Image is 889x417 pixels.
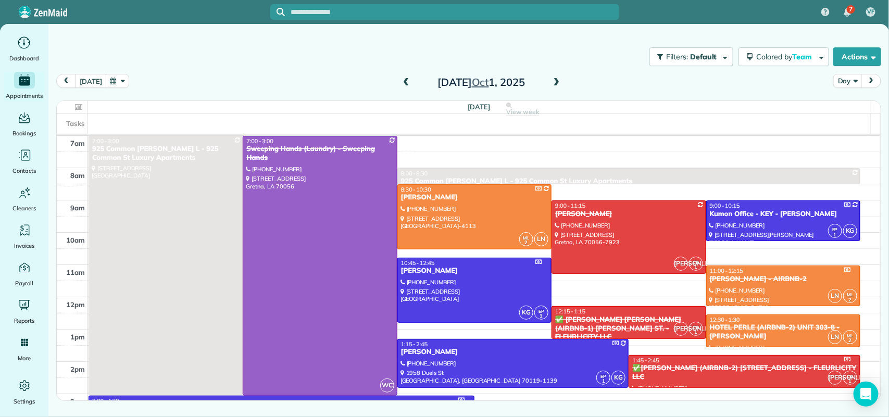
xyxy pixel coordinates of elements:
span: 12:30 - 1:30 [710,316,740,323]
div: [PERSON_NAME] [400,267,548,275]
div: [PERSON_NAME] - AIRBNB-2 [709,275,857,284]
span: Team [792,52,813,61]
span: EP [539,308,544,314]
a: Settings [4,377,44,407]
h2: [DATE] 1, 2025 [416,77,546,88]
span: 1pm [70,333,85,341]
span: 1:15 - 2:45 [401,340,428,348]
button: Focus search [270,8,285,16]
span: 7:00 - 3:00 [92,137,119,145]
span: WC [380,378,394,393]
small: 2 [520,238,533,248]
span: 10:45 - 12:45 [401,259,435,267]
button: Colored byTeam [738,47,829,66]
a: Payroll [4,259,44,288]
button: next [861,74,881,88]
span: LN [534,232,548,246]
small: 1 [597,376,610,386]
span: 11am [66,268,85,276]
span: 8:00 - 8:30 [401,170,428,177]
span: Appointments [6,91,43,101]
span: Invoices [14,241,35,251]
button: prev [56,74,76,88]
span: [PERSON_NAME] [674,257,688,271]
span: 9am [70,204,85,212]
span: More [18,353,31,363]
span: ML [523,235,530,241]
small: 1 [844,376,857,386]
span: 12pm [66,300,85,309]
div: Kumon Office - KEY - [PERSON_NAME] [709,210,857,219]
span: KG [519,306,533,320]
span: KG [611,371,625,385]
span: 7am [70,139,85,147]
a: Appointments [4,72,44,101]
span: [DATE] [468,103,490,111]
span: 11:00 - 12:15 [710,267,744,274]
span: Payroll [15,278,34,288]
span: EP [832,226,838,232]
span: [PERSON_NAME] [674,322,688,336]
a: Reports [4,297,44,326]
small: 1 [690,327,703,337]
span: ML [847,333,853,338]
span: 8am [70,171,85,180]
span: View week [506,108,540,116]
div: Open Intercom Messenger [854,382,879,407]
span: 7 [849,5,853,14]
div: 925 Common [PERSON_NAME] L - 925 Common St Luxury Apartments [92,145,240,162]
span: 9:00 - 10:15 [710,202,740,209]
span: EP [600,373,606,379]
div: 7 unread notifications [836,1,858,24]
span: 10am [66,236,85,244]
span: LN [828,289,842,303]
div: Sweeping Hands (Laundry) - Sweeping Hands [246,145,394,162]
span: 1:45 - 2:45 [632,357,659,364]
div: ✅ [PERSON_NAME] [PERSON_NAME] (AIRBNB-1) [PERSON_NAME] ST. - FLEURLICITY LLC [555,315,703,342]
span: ML [847,292,853,297]
button: Filters: Default [649,47,733,66]
a: Cleaners [4,184,44,213]
span: CG [693,259,699,265]
div: HOTEL PERLE (AIRBNB-2) UNIT 303-8 - [PERSON_NAME] [709,323,857,341]
small: 1 [690,262,703,272]
span: Contacts [12,166,36,176]
span: Default [690,52,718,61]
span: VF [867,8,874,16]
span: 9:00 - 11:15 [555,202,585,209]
small: 1 [535,311,548,321]
a: Invoices [4,222,44,251]
small: 2 [844,336,857,346]
span: 8:30 - 10:30 [401,186,431,193]
span: Oct [472,75,489,89]
small: 1 [829,230,842,240]
a: Bookings [4,109,44,138]
span: 3pm [70,397,85,406]
span: LN [828,330,842,344]
svg: Focus search [277,8,285,16]
button: [DATE] [75,74,106,88]
span: Reports [14,315,35,326]
span: [PERSON_NAME] [828,371,842,385]
span: 3:00 - 4:30 [92,397,119,405]
span: 7:00 - 3:00 [246,137,273,145]
a: Dashboard [4,34,44,64]
span: Cleaners [12,203,36,213]
span: Colored by [757,52,816,61]
span: CG [693,324,699,330]
span: Filters: [666,52,688,61]
small: 2 [844,295,857,305]
a: Contacts [4,147,44,176]
span: Dashboard [9,53,39,64]
span: 12:15 - 1:15 [555,308,585,315]
div: [PERSON_NAME] [555,210,703,219]
button: Day [833,74,862,88]
div: 925 Common [PERSON_NAME] L - 925 Common St Luxury Apartments [400,177,857,186]
div: [PERSON_NAME] [400,348,626,357]
span: Settings [14,396,35,407]
a: Filters: Default [644,47,733,66]
div: [PERSON_NAME] [400,193,548,202]
span: Bookings [12,128,36,138]
span: CG [847,373,853,379]
button: Actions [833,47,881,66]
